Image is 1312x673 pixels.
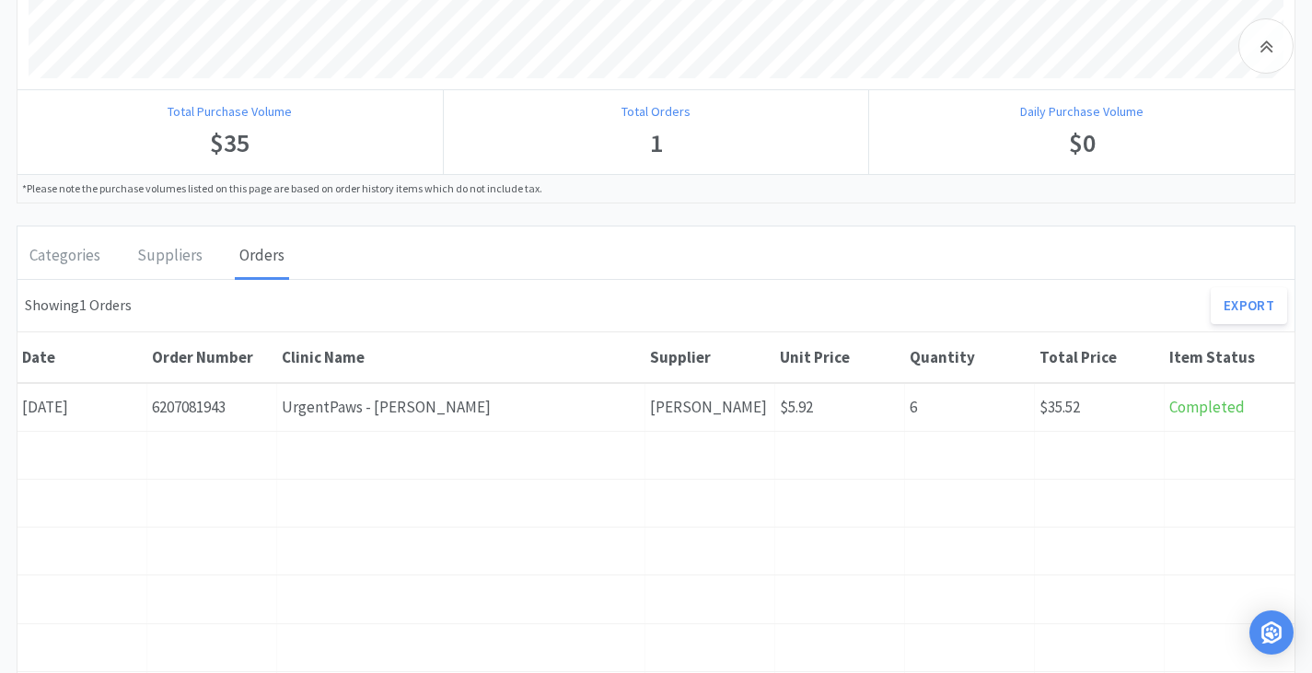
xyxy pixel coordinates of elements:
h5: Total Orders [455,101,858,122]
span: Completed [1169,397,1245,417]
span: $0 [1069,126,1096,159]
div: Total Price [1039,347,1160,367]
div: Quantity [910,347,1030,367]
div: *Please note the purchase volumes listed on this page are based on order history items which do n... [17,174,1295,202]
div: Supplier [650,347,771,367]
h5: Total Purchase Volume [29,101,432,122]
div: [PERSON_NAME] [645,384,775,431]
h4: Showing 1 Orders [25,294,132,318]
div: Open Intercom Messenger [1249,610,1294,655]
div: [DATE] [17,384,147,431]
span: 1 [650,126,663,159]
span: $35.52 [1039,397,1080,417]
div: Order Number [152,347,273,367]
div: 6207081943 [147,384,277,431]
span: $35 [210,126,250,159]
div: Date [22,347,143,367]
h5: Daily Purchase Volume [880,101,1283,122]
div: Categories [25,234,105,280]
div: UrgentPaws - [PERSON_NAME] [277,384,645,431]
div: Item Status [1169,347,1290,367]
div: Suppliers [133,234,207,280]
div: Unit Price [780,347,900,367]
a: Export [1211,287,1287,324]
div: Orders [235,234,289,280]
span: $5.92 [780,397,813,417]
div: Clinic Name [282,347,641,367]
div: 6 [905,384,1035,431]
